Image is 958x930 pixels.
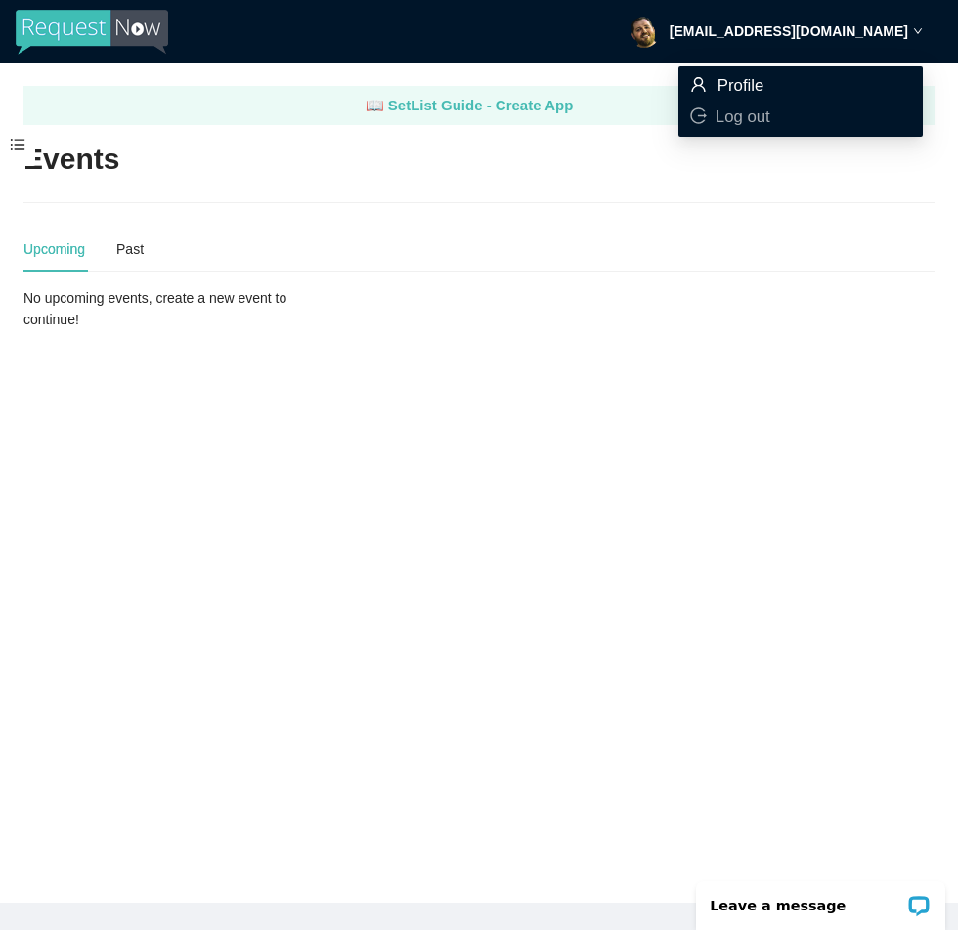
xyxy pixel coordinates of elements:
img: RequestNow [16,10,168,55]
img: 4c7bcc2dd33c568c0a4e4c8c44232557 [629,17,660,48]
div: Upcoming [23,238,85,260]
h2: Events [23,140,119,180]
span: Profile [718,76,764,95]
span: user [690,76,707,93]
a: laptop SetList Guide - Create App [366,97,574,113]
span: laptop [366,97,384,113]
span: logout [690,107,707,124]
iframe: LiveChat chat widget [683,868,958,930]
strong: [EMAIL_ADDRESS][DOMAIN_NAME] [670,23,908,39]
span: down [913,26,923,36]
span: Log out [716,107,770,126]
div: No upcoming events, create a new event to continue! [23,287,317,330]
div: Past [116,238,144,260]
